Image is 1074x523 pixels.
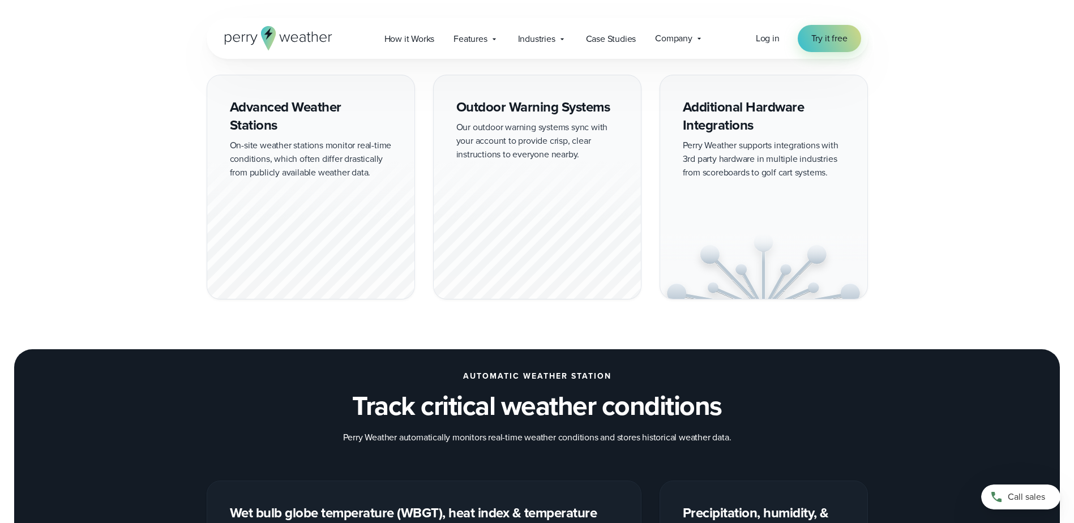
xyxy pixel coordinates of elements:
[453,32,487,46] span: Features
[655,32,692,45] span: Company
[352,390,722,422] h3: Track critical weather conditions
[576,27,646,50] a: Case Studies
[384,32,435,46] span: How it Works
[586,32,636,46] span: Case Studies
[375,27,444,50] a: How it Works
[660,233,867,299] img: Integration-Light.svg
[518,32,555,46] span: Industries
[981,485,1060,509] a: Call sales
[798,25,861,52] a: Try it free
[1008,490,1045,504] span: Call sales
[756,32,780,45] a: Log in
[811,32,848,45] span: Try it free
[343,431,731,444] p: Perry Weather automatically monitors real-time weather conditions and stores historical weather d...
[463,372,611,381] h2: AUTOMATIC WEATHER STATION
